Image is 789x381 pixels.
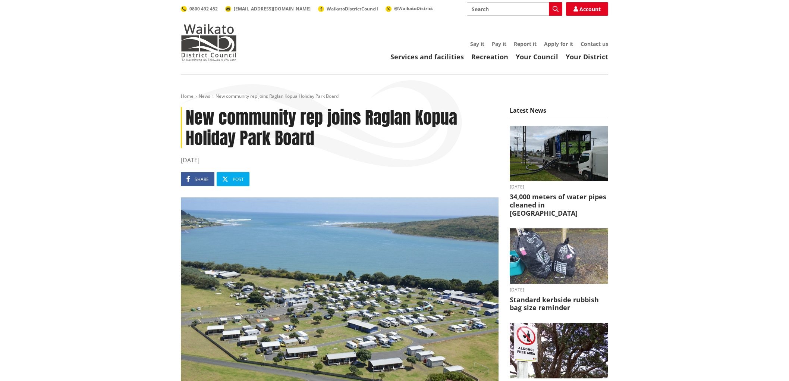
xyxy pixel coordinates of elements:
a: Recreation [471,52,508,61]
a: Services and facilities [390,52,464,61]
img: NO-DES unit flushing water pipes in Huntly [510,126,608,181]
a: Your District [566,52,608,61]
span: [EMAIL_ADDRESS][DOMAIN_NAME] [234,6,311,12]
input: Search input [467,2,562,16]
a: [DATE] Standard kerbside rubbish bag size reminder [510,228,608,312]
img: Waikato District Council - Te Kaunihera aa Takiwaa o Waikato [181,24,237,61]
time: [DATE] [510,185,608,189]
time: [DATE] [510,288,608,292]
a: 0800 492 452 [181,6,218,12]
span: 0800 492 452 [189,6,218,12]
h5: Latest News [510,107,608,118]
h3: Standard kerbside rubbish bag size reminder [510,296,608,312]
a: Say it [470,40,484,47]
span: Share [195,176,209,182]
a: [EMAIL_ADDRESS][DOMAIN_NAME] [225,6,311,12]
a: Pay it [492,40,506,47]
a: Report it [514,40,537,47]
a: Your Council [516,52,558,61]
a: Account [566,2,608,16]
a: [DATE] 34,000 meters of water pipes cleaned in [GEOGRAPHIC_DATA] [510,126,608,217]
a: News [199,93,210,99]
nav: breadcrumb [181,93,608,100]
time: [DATE] [181,156,499,165]
h3: 34,000 meters of water pipes cleaned in [GEOGRAPHIC_DATA] [510,193,608,217]
h1: New community rep joins Raglan Kopua Holiday Park Board [181,107,499,148]
span: New community rep joins Raglan Kopua Holiday Park Board [216,93,339,99]
a: Apply for it [544,40,573,47]
span: Post [233,176,244,182]
img: 20250825_074435 [510,228,608,284]
img: Alcohol Control Bylaw adopted - August 2025 (2) [510,323,608,379]
a: Share [181,172,214,186]
a: WaikatoDistrictCouncil [318,6,378,12]
span: WaikatoDistrictCouncil [327,6,378,12]
a: @WaikatoDistrict [386,5,433,12]
a: Post [217,172,249,186]
a: Contact us [581,40,608,47]
span: @WaikatoDistrict [394,5,433,12]
a: Home [181,93,194,99]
